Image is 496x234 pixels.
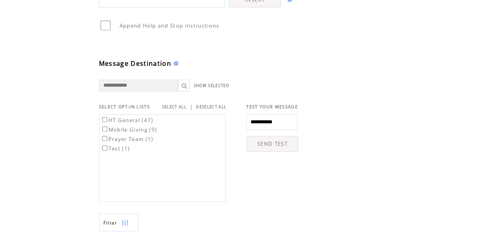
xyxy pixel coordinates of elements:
label: Prayer Team (1) [101,136,153,143]
span: Show filters [103,219,118,226]
span: Message Destination [99,59,171,68]
span: | [190,103,193,110]
a: DESELECT ALL [196,104,226,110]
input: Test (1) [102,145,107,150]
a: SEND TEST [246,136,298,152]
input: Prayer Team (1) [102,136,107,141]
label: HT General (47) [101,117,153,124]
label: Mobile Giving (9) [101,126,157,133]
img: filters.png [122,214,129,232]
a: Filter [99,214,139,231]
span: Append Help and Stop instructions [120,22,219,29]
label: Test (1) [101,145,130,152]
img: help.gif [171,61,178,66]
input: Mobile Giving (9) [102,126,107,132]
a: SHOW SELECTED [194,83,229,88]
input: HT General (47) [102,117,107,122]
span: SELECT OPT-IN LISTS [99,104,150,110]
span: TEST YOUR MESSAGE [246,104,298,110]
a: SELECT ALL [162,104,187,110]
